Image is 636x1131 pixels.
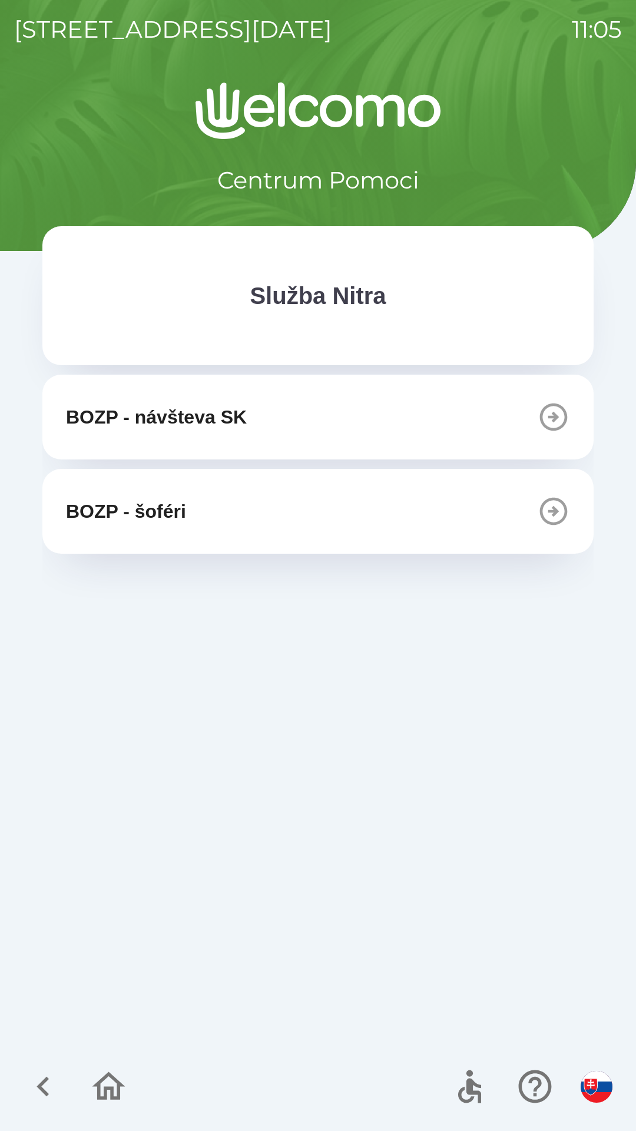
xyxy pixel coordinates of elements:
p: BOZP - návšteva SK [66,403,247,431]
img: Logo [42,82,594,139]
p: BOZP - šoféri [66,497,186,525]
button: BOZP - návšteva SK [42,375,594,459]
p: 11:05 [572,12,622,47]
img: sk flag [581,1071,612,1103]
button: BOZP - šoféri [42,469,594,554]
p: [STREET_ADDRESS][DATE] [14,12,332,47]
p: Centrum Pomoci [217,163,419,198]
p: Služba Nitra [250,278,386,313]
